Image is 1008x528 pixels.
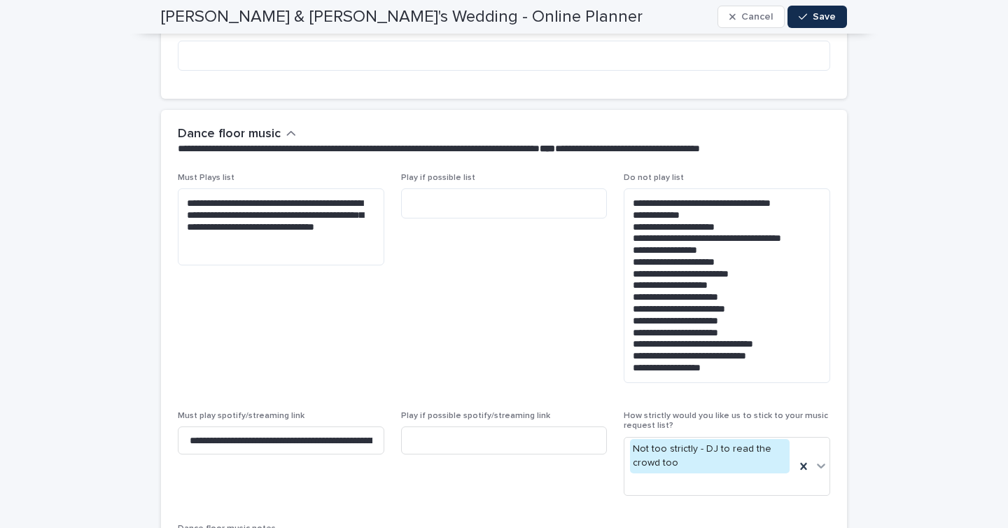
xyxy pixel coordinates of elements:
[630,439,790,474] div: Not too strictly - DJ to read the crowd too
[178,26,255,34] span: Dinner music notes
[813,12,836,22] span: Save
[178,174,234,182] span: Must Plays list
[178,127,281,142] h2: Dance floor music
[401,174,475,182] span: Play if possible list
[787,6,847,28] button: Save
[178,127,296,142] button: Dance floor music
[401,412,550,420] span: Play if possible spotify/streaming link
[624,174,684,182] span: Do not play list
[178,412,304,420] span: Must play spotify/streaming link
[741,12,773,22] span: Cancel
[717,6,785,28] button: Cancel
[161,7,643,27] h2: [PERSON_NAME] & [PERSON_NAME]'s Wedding - Online Planner
[624,412,828,430] span: How strictly would you like us to stick to your music request list?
